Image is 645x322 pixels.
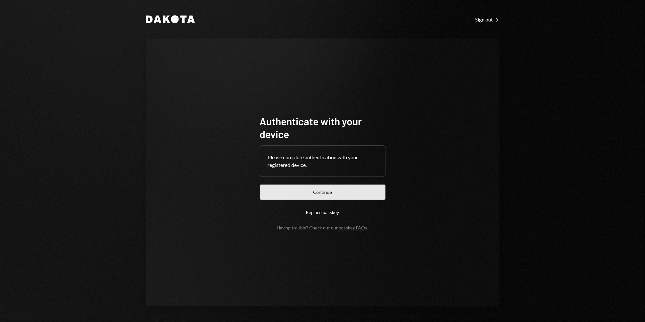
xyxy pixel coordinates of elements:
[277,225,368,230] div: Having trouble? Check out our .
[339,225,367,231] a: passkey FAQs
[268,153,377,169] div: Please complete authentication with your registered device.
[475,16,500,23] a: Sign out
[260,185,385,200] button: Continue
[260,205,385,220] button: Replace passkey
[260,115,385,140] h1: Authenticate with your device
